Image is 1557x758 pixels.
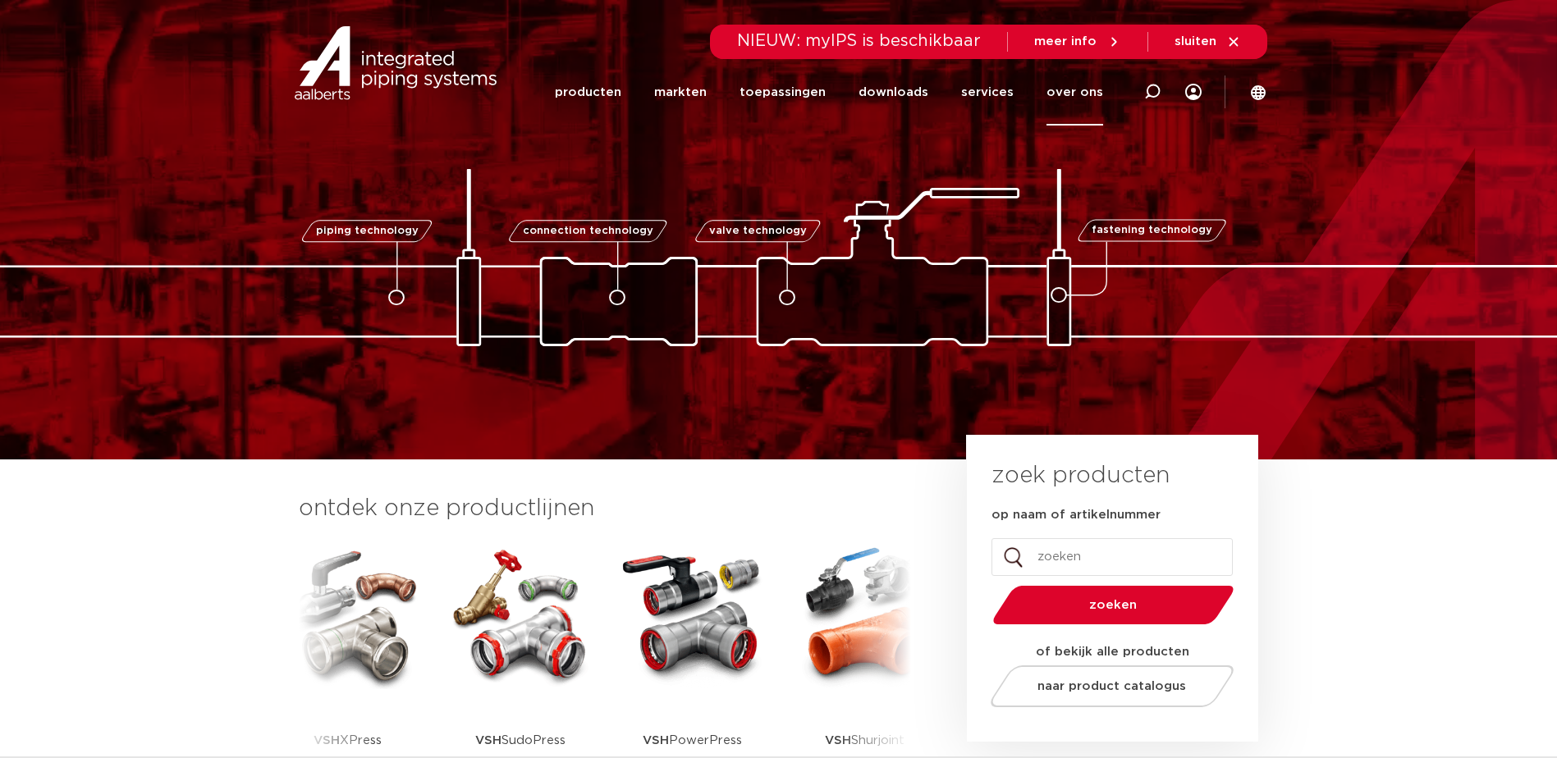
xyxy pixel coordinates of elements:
span: piping technology [316,226,419,236]
nav: Menu [555,59,1103,126]
a: downloads [859,59,928,126]
a: services [961,59,1014,126]
strong: VSH [643,734,669,747]
span: fastening technology [1092,226,1212,236]
span: NIEUW: myIPS is beschikbaar [737,33,981,49]
h3: zoek producten [991,459,1170,492]
strong: VSH [825,734,851,747]
a: over ons [1046,59,1103,126]
span: naar product catalogus [1037,680,1186,692]
h3: ontdek onze productlijnen [299,492,911,525]
strong: VSH [475,734,501,747]
div: my IPS [1185,59,1202,126]
span: meer info [1034,35,1097,48]
label: op naam of artikelnummer [991,507,1161,523]
span: valve technology [709,226,807,236]
span: connection technology [522,226,653,236]
span: zoeken [1035,599,1192,611]
strong: of bekijk alle producten [1036,646,1189,658]
a: producten [555,59,621,126]
strong: VSH [314,734,340,747]
input: zoeken [991,538,1233,576]
span: sluiten [1175,35,1216,48]
a: meer info [1034,34,1121,49]
a: toepassingen [740,59,826,126]
button: zoeken [986,584,1240,626]
a: sluiten [1175,34,1241,49]
a: markten [654,59,707,126]
a: naar product catalogus [986,665,1238,707]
